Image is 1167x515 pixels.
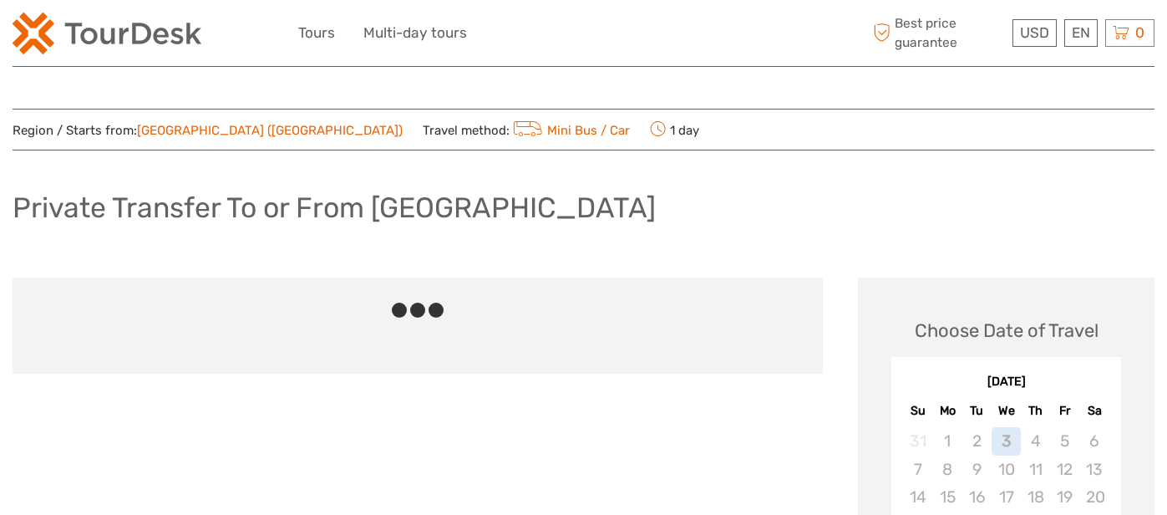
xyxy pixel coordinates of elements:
span: 1 day [650,118,699,141]
div: Not available Friday, September 5th, 2025 [1050,427,1079,455]
div: Mo [933,400,962,422]
div: Th [1021,400,1050,422]
div: Not available Tuesday, September 16th, 2025 [962,483,992,511]
div: Not available Sunday, August 31st, 2025 [903,427,932,455]
span: 0 [1133,24,1147,41]
a: [GEOGRAPHIC_DATA] ([GEOGRAPHIC_DATA]) [137,123,403,138]
div: Not available Friday, September 12th, 2025 [1050,456,1079,483]
div: Not available Wednesday, September 10th, 2025 [992,456,1021,483]
h1: Private Transfer To or From [GEOGRAPHIC_DATA] [13,191,656,225]
span: Best price guarantee [869,14,1008,51]
div: Not available Wednesday, September 17th, 2025 [992,483,1021,511]
a: Mini Bus / Car [510,123,630,138]
img: 2254-3441b4b5-4e5f-4d00-b396-31f1d84a6ebf_logo_small.png [13,13,201,54]
div: Not available Tuesday, September 9th, 2025 [962,456,992,483]
div: Not available Saturday, September 13th, 2025 [1079,456,1109,483]
div: Su [903,400,932,422]
a: Tours [298,21,335,45]
div: Not available Monday, September 8th, 2025 [933,456,962,483]
div: [DATE] [891,374,1121,391]
span: USD [1020,24,1049,41]
div: Choose Date of Travel [915,318,1099,344]
div: Not available Monday, September 1st, 2025 [933,427,962,455]
div: Tu [962,400,992,422]
div: Sa [1079,400,1109,422]
div: Not available Monday, September 15th, 2025 [933,483,962,511]
span: Region / Starts from: [13,122,403,140]
div: Not available Saturday, September 20th, 2025 [1079,483,1109,511]
div: EN [1064,19,1098,47]
div: Not available Sunday, September 7th, 2025 [903,456,932,483]
div: Not available Wednesday, September 3rd, 2025 [992,427,1021,455]
div: Fr [1050,400,1079,422]
a: Multi-day tours [363,21,467,45]
div: Not available Thursday, September 11th, 2025 [1021,456,1050,483]
span: Travel method: [423,118,630,141]
div: Not available Thursday, September 18th, 2025 [1021,483,1050,511]
div: Not available Saturday, September 6th, 2025 [1079,427,1109,455]
div: Not available Thursday, September 4th, 2025 [1021,427,1050,455]
div: We [992,400,1021,422]
div: Not available Friday, September 19th, 2025 [1050,483,1079,511]
div: Not available Sunday, September 14th, 2025 [903,483,932,511]
div: Not available Tuesday, September 2nd, 2025 [962,427,992,455]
